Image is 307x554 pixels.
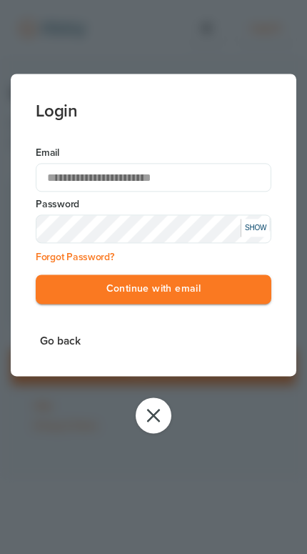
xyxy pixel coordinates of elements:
[36,163,271,192] input: Email Address
[36,214,271,243] input: Input Password
[241,219,269,237] div: SHOW
[36,332,85,351] button: Go back
[36,274,271,304] button: Continue with email
[36,251,114,263] a: Forgot Password?
[36,197,271,212] label: Password
[36,74,271,121] h3: Login
[136,397,171,433] button: Close
[36,146,271,160] label: Email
